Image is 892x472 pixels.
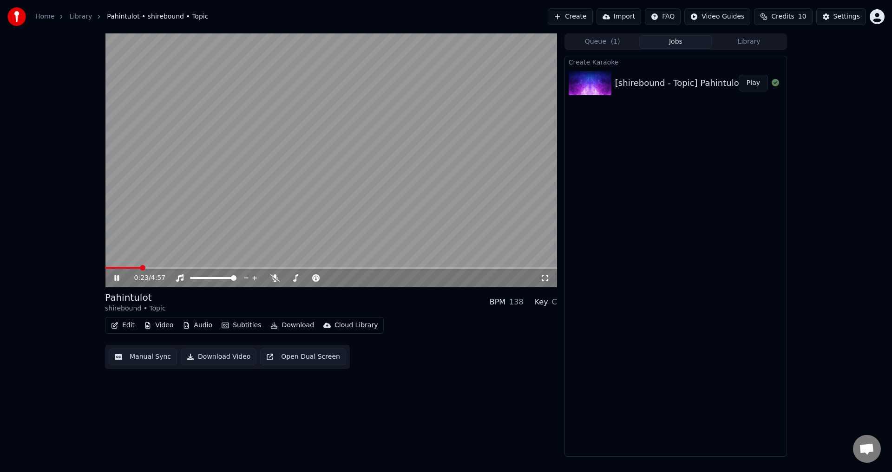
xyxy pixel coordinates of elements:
[105,291,166,304] div: Pahintulot
[35,12,54,21] a: Home
[754,8,812,25] button: Credits10
[712,35,786,49] button: Library
[105,304,166,313] div: shirebound • Topic
[739,75,768,91] button: Play
[684,8,750,25] button: Video Guides
[771,12,794,21] span: Credits
[134,273,157,283] div: /
[509,297,524,308] div: 138
[181,349,256,365] button: Download Video
[639,35,713,49] button: Jobs
[109,349,177,365] button: Manual Sync
[645,8,681,25] button: FAQ
[134,273,149,283] span: 0:23
[615,77,742,90] div: [shirebound - Topic] Pahintulot
[833,12,860,21] div: Settings
[35,12,208,21] nav: breadcrumb
[179,319,216,332] button: Audio
[267,319,318,332] button: Download
[7,7,26,26] img: youka
[565,56,787,67] div: Create Karaoke
[107,12,208,21] span: Pahintulot • shirebound • Topic
[151,273,165,283] span: 4:57
[798,12,807,21] span: 10
[334,321,378,330] div: Cloud Library
[218,319,265,332] button: Subtitles
[548,8,593,25] button: Create
[260,349,346,365] button: Open Dual Screen
[535,297,548,308] div: Key
[107,319,138,332] button: Edit
[69,12,92,21] a: Library
[611,37,620,46] span: ( 1 )
[597,8,641,25] button: Import
[140,319,177,332] button: Video
[853,435,881,463] div: Open chat
[490,297,505,308] div: BPM
[552,297,557,308] div: C
[566,35,639,49] button: Queue
[816,8,866,25] button: Settings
